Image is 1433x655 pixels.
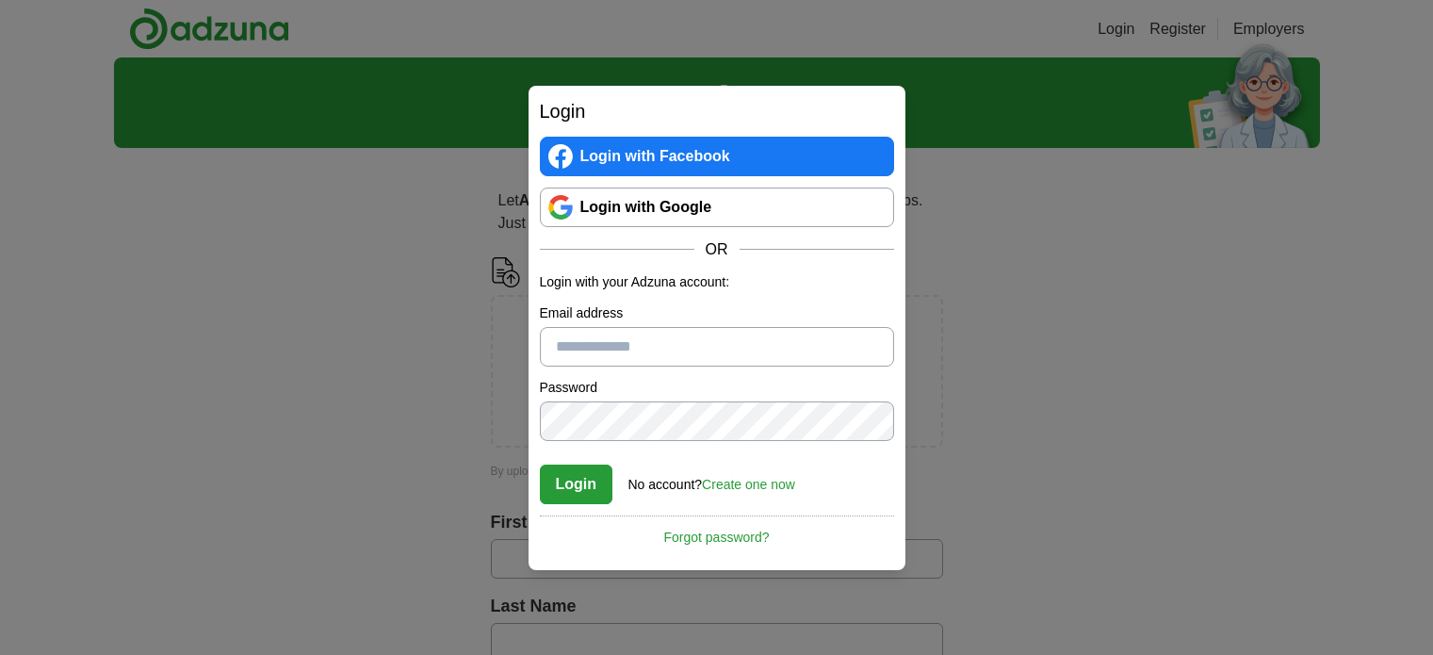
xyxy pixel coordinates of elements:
label: Password [540,378,894,398]
h2: Login [540,97,894,125]
p: Login with your Adzuna account: [540,272,894,292]
button: Login [540,465,613,504]
label: Email address [540,303,894,323]
a: Create one now [702,477,795,492]
span: OR [694,238,740,261]
a: Forgot password? [540,516,894,548]
div: No account? [628,464,795,495]
a: Login with Facebook [540,137,894,176]
a: Login with Google [540,188,894,227]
